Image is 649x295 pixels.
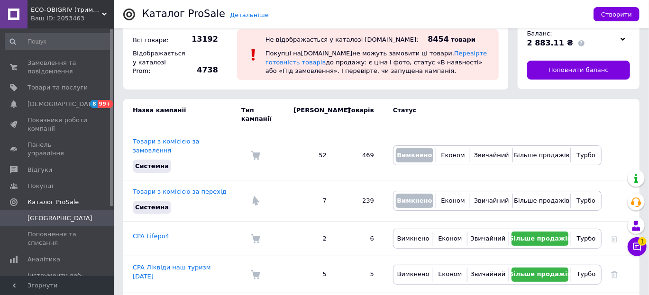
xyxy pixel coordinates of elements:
td: Статус [384,99,602,130]
span: Турбо [577,270,596,277]
img: Комісія за перехід [251,196,260,206]
button: Економ [439,148,467,162]
td: Тип кампанії [241,99,284,130]
span: [DEMOGRAPHIC_DATA] [27,100,98,108]
span: Звичайний [474,152,509,159]
span: Панель управління [27,141,88,158]
span: Системна [135,162,169,170]
button: Турбо [574,268,599,282]
button: Економ [436,232,464,246]
span: Аналітика [27,255,60,264]
a: Видалити [611,270,618,277]
span: Більше продажів [509,235,571,242]
span: Вимкнено [397,197,432,204]
span: Товари та послуги [27,83,88,92]
span: Інструменти веб-майстра та SEO [27,271,88,288]
span: 13192 [185,34,218,45]
span: Баланс: [527,30,552,37]
span: Покупці на [DOMAIN_NAME] не можуть замовити ці товари. до продажу: є ціна і фото, статус «В наявн... [265,50,487,74]
span: 1 [638,234,647,243]
button: Звичайний [473,148,510,162]
button: Економ [436,268,464,282]
td: 2 [284,222,336,256]
td: 52 [284,130,336,180]
span: Звичайний [471,235,506,242]
button: Більше продажів [515,148,568,162]
span: Поповнити баланс [548,66,609,74]
span: Вимкнено [397,270,430,277]
span: Звичайний [474,197,509,204]
span: Звичайний [471,270,506,277]
a: CPA Lifepo4 [133,232,169,240]
span: ECO-OBIGRIV (тримаємо якість з 2011р.) [31,6,102,14]
div: Всі товари: [130,34,183,47]
span: товари [451,36,475,43]
a: CPA ЛІквіди наш туризм [DATE] [133,264,211,279]
span: Вимкнено [397,235,430,242]
span: 8454 [428,35,449,44]
td: 5 [284,256,336,293]
div: Не відображається у каталозі [DOMAIN_NAME]: [265,36,419,43]
button: Створити [594,7,640,21]
a: Видалити [611,235,618,242]
td: 239 [336,180,384,221]
a: Перевірте готовність товарів [265,50,487,65]
td: 7 [284,180,336,221]
span: Економ [441,152,465,159]
span: Економ [438,235,462,242]
td: Назва кампанії [123,99,241,130]
button: Турбо [574,232,599,246]
span: [GEOGRAPHIC_DATA] [27,214,92,223]
td: 6 [336,222,384,256]
span: Каталог ProSale [27,198,79,206]
img: Комісія за замовлення [251,270,260,279]
span: Вимкнено [397,152,432,159]
button: Вимкнено [396,232,430,246]
span: Економ [438,270,462,277]
input: Пошук [5,33,112,50]
span: Більше продажів [509,270,571,277]
span: Замовлення та повідомлення [27,59,88,76]
span: Показники роботи компанії [27,116,88,133]
a: Товари з комісією за перехід [133,188,227,195]
img: :exclamation: [247,48,261,62]
button: Вимкнено [396,194,433,208]
span: Поповнення та списання [27,230,88,247]
td: 5 [336,256,384,293]
td: 469 [336,130,384,180]
td: [PERSON_NAME] [284,99,336,130]
span: Покупці [27,182,53,190]
span: Турбо [576,152,595,159]
button: Звичайний [470,268,507,282]
span: Системна [135,204,169,211]
span: Турбо [577,235,596,242]
span: 8 [90,100,98,108]
button: Турбо [573,148,599,162]
div: Відображається у каталозі Prom: [130,47,183,78]
button: Більше продажів [515,194,568,208]
span: Відгуки [27,166,52,174]
button: Більше продажів [512,232,568,246]
a: Товари з комісією за замовлення [133,138,199,153]
img: Комісія за замовлення [251,234,260,243]
span: 2 883.11 ₴ [527,38,574,47]
span: 4738 [185,65,218,75]
td: Товарів [336,99,384,130]
img: Комісія за замовлення [251,151,260,160]
button: Звичайний [473,194,510,208]
a: Детальніше [230,11,269,18]
button: Вимкнено [396,148,433,162]
button: Звичайний [470,232,507,246]
button: Вимкнено [396,268,430,282]
span: 99+ [98,100,113,108]
span: Більше продажів [514,197,569,204]
a: Поповнити баланс [527,61,630,80]
span: Турбо [576,197,595,204]
button: Турбо [573,194,599,208]
button: Чат з покупцем1 [628,237,647,256]
button: Економ [439,194,467,208]
span: Створити [601,11,632,18]
div: Каталог ProSale [142,9,225,19]
div: Ваш ID: 2053463 [31,14,114,23]
span: Більше продажів [514,152,569,159]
